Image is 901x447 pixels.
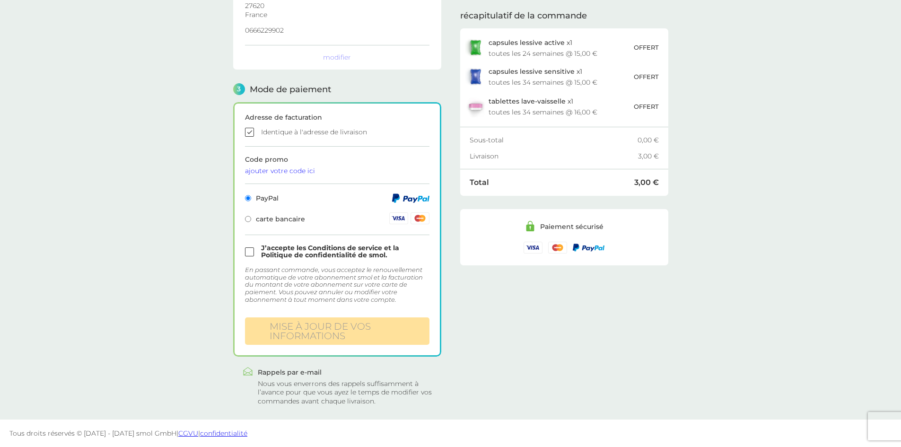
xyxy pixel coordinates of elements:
[261,245,429,259] label: J’accepte les Conditions de service et la Politique de confidentialité de smol.
[258,369,432,376] div: Rappels par e-mail
[638,137,659,143] div: 0,00 €
[245,216,305,222] span: carte bancaire
[638,153,659,159] div: 3,00 €
[245,2,429,9] p: 27620
[470,137,638,143] div: Sous-total
[489,50,597,57] div: toutes les 24 semaines @ 15,00 €
[489,79,597,86] div: toutes les 34 semaines @ 15,00 €
[470,179,634,186] div: Total
[489,68,582,75] p: x 1
[540,223,604,230] div: Paiement sécurisé
[489,38,565,47] span: capsules lessive active
[200,429,247,438] a: confidentialité
[460,11,587,20] span: récapitulatif de la commande
[250,85,331,94] span: Mode de paiement
[323,53,351,61] button: modifier
[245,27,429,34] p: 0666229902
[524,242,542,254] img: /assets/icons/cards/visa.svg
[470,153,638,159] div: Livraison
[245,195,279,202] span: PayPal
[245,114,429,121] div: Adresse de facturation
[489,97,573,105] p: x 1
[178,429,198,438] a: CGVU
[489,97,566,105] span: tablettes lave-vaisselle
[245,167,429,174] div: ajouter votre code ici
[634,179,659,186] div: 3,00 €
[392,193,429,203] img: PayPal
[634,72,659,82] p: OFFERT
[245,266,429,303] div: En passant commande, vous acceptez le renouvellement automatique de votre abonnement smol et la f...
[245,155,429,174] span: Code promo
[489,109,597,115] div: toutes les 34 semaines @ 16,00 €
[573,244,604,252] img: /assets/icons/paypal-logo-small.webp
[411,212,429,224] img: Mastercard
[389,212,408,224] img: Visa
[634,43,659,53] p: OFFERT
[270,322,404,341] div: Mise à jour de vos informations
[258,379,432,405] div: Nous vous enverrons des rappels suffisamment à l’avance pour que vous ayez le temps de modifier v...
[489,39,572,46] p: x 1
[634,102,659,112] p: OFFERT
[489,67,575,76] span: capsules lessive sensitive
[548,242,567,254] img: /assets/icons/cards/mastercard.svg
[233,83,245,95] span: 3
[245,11,429,18] p: France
